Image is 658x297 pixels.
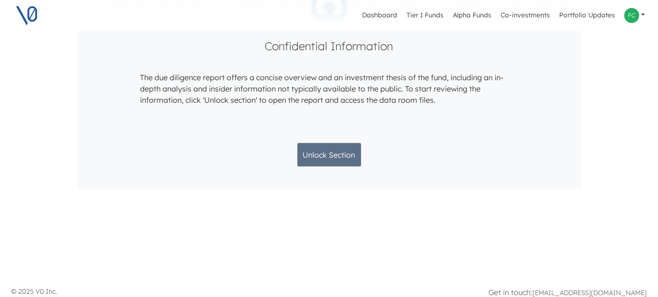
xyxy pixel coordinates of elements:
a: Tier 1 Funds [403,7,447,24]
a: [EMAIL_ADDRESS][DOMAIN_NAME] [532,289,647,297]
div: The due diligence report offers a concise overview and an investment thesis of the fund, includin... [140,72,518,106]
img: Profile [624,8,639,23]
img: V0 logo [15,4,38,27]
a: Dashboard [358,7,401,24]
strong: Get in touch: [488,288,532,297]
a: Portfolio Updates [555,7,619,24]
h4: Confidential Information [265,32,393,61]
button: Unlock Section [297,143,361,167]
p: © 2025 V0 Inc. [11,287,324,297]
a: Co-investments [497,7,554,24]
a: Alpha Funds [449,7,495,24]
